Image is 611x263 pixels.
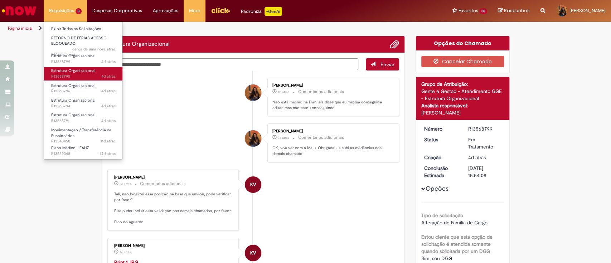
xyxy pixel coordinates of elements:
[272,129,392,133] div: [PERSON_NAME]
[51,59,116,65] span: R13568799
[101,59,116,64] time: 25/09/2025 23:40:09
[421,212,463,219] b: Tipo de solicitação
[44,67,123,80] a: Aberto R13568798 : Estrutura Organizacional
[72,47,116,52] span: cerca de uma hora atrás
[272,99,392,111] p: Não está mesmo na Plan, ela disse que eu mesma conseguiria editar, mas não estou conseguindo
[189,7,200,14] span: More
[241,7,282,16] div: Padroniza
[245,84,261,101] div: Talita de Souza Nardi
[44,25,123,33] a: Exibir Todas as Solicitações
[120,182,131,186] span: 3d atrás
[421,109,504,116] div: [PERSON_NAME]
[479,8,487,14] span: 35
[366,58,399,70] button: Enviar
[101,138,116,144] span: 11d atrás
[458,7,478,14] span: Favoritos
[101,59,116,64] span: 4d atrás
[101,103,116,109] span: 4d atrás
[421,102,504,109] div: Analista responsável:
[51,118,116,124] span: R13568791
[101,74,116,79] span: 4d atrás
[153,7,178,14] span: Aprovações
[107,41,170,48] h2: Estrutura Organizacional Histórico de tíquete
[245,130,261,147] div: Talita de Souza Nardi
[569,8,606,14] span: [PERSON_NAME]
[468,154,486,161] time: 25/09/2025 23:40:08
[44,34,123,50] a: Aberto INC00525042 : RETORNO DE FÉRIAS ACESSO BLOQUEADO
[8,25,33,31] a: Página inicial
[120,250,131,254] time: 26/09/2025 16:30:39
[211,5,230,16] img: click_logo_yellow_360x200.png
[107,58,359,70] textarea: Digite sua mensagem aqui...
[421,56,504,67] button: Cancelar Chamado
[101,88,116,94] time: 25/09/2025 23:38:23
[272,83,392,88] div: [PERSON_NAME]
[114,191,233,225] p: Tali, não localizei essa posição na base que enviou, pode verificar por favor? E se puder incluir...
[51,138,116,144] span: R13548450
[419,165,463,179] dt: Conclusão Estimada
[298,135,344,141] small: Comentários adicionais
[421,219,488,226] span: Alteração de Família de Cargo
[49,7,74,14] span: Requisições
[101,118,116,123] time: 25/09/2025 23:35:48
[51,127,111,138] span: Movimentação / Transferência de Funcionários
[419,154,463,161] dt: Criação
[468,165,501,179] div: [DATE] 15:54:08
[416,36,509,50] div: Opções do Chamado
[278,136,289,140] span: 3d atrás
[245,176,261,193] div: Karine Vieira
[51,98,95,103] span: Estrutura Organizacional
[421,81,504,88] div: Grupo de Atribuição:
[51,35,107,47] span: RETORNO DE FÉRIAS ACESSO BLOQUEADO
[250,244,256,262] span: KV
[390,40,399,49] button: Adicionar anexos
[272,145,392,156] p: OK, vou ver com a Maju. Obrigada! Já subi as evidências nos demais chamado
[92,7,142,14] span: Despesas Corporativas
[245,245,261,261] div: Karine Vieira
[278,90,289,94] span: 1m atrás
[101,118,116,123] span: 4d atrás
[140,181,186,187] small: Comentários adicionais
[468,154,501,161] div: 25/09/2025 23:40:08
[44,52,123,65] a: Aberto R13568799 : Estrutura Organizacional
[380,61,394,68] span: Enviar
[421,255,452,262] span: Sim, sou DGG
[51,88,116,94] span: R13568796
[1,4,38,18] img: ServiceNow
[419,125,463,132] dt: Número
[120,250,131,254] span: 3d atrás
[120,182,131,186] time: 26/09/2025 16:31:28
[51,145,89,151] span: Plano Médico - FAHZ
[498,8,530,14] a: Rascunhos
[44,144,123,157] a: Aberto R13539348 : Plano Médico - FAHZ
[51,53,95,59] span: Estrutura Organizacional
[51,83,95,88] span: Estrutura Organizacional
[101,138,116,144] time: 18/09/2025 17:02:50
[44,21,123,160] ul: Requisições
[298,89,344,95] small: Comentários adicionais
[5,22,402,35] ul: Trilhas de página
[114,175,233,180] div: [PERSON_NAME]
[504,7,530,14] span: Rascunhos
[468,136,501,150] div: Em Tratamento
[51,68,95,73] span: Estrutura Organizacional
[44,82,123,95] a: Aberto R13568796 : Estrutura Organizacional
[51,151,116,157] span: R13539348
[114,244,233,248] div: [PERSON_NAME]
[51,103,116,109] span: R13568794
[44,126,123,142] a: Aberto R13548450 : Movimentação / Transferência de Funcionários
[419,136,463,143] dt: Status
[100,151,116,156] time: 16/09/2025 11:58:14
[100,151,116,156] span: 14d atrás
[51,112,95,118] span: Estrutura Organizacional
[278,136,289,140] time: 26/09/2025 17:37:46
[250,176,256,193] span: KV
[421,234,493,254] b: Estou ciente que esta opção de solicitação é atendida somente quando solicitada por um DGG
[44,111,123,125] a: Aberto R13568791 : Estrutura Organizacional
[278,90,289,94] time: 29/09/2025 11:58:30
[421,88,504,102] div: Gente e Gestão - Atendimento GGE - Estrutura Organizacional
[51,47,116,58] span: INC00525042
[468,154,486,161] span: 4d atrás
[468,125,501,132] div: R13568799
[51,74,116,79] span: R13568798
